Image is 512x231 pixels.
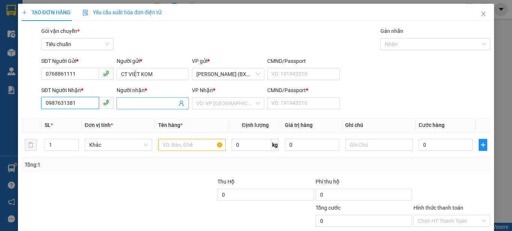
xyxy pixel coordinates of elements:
span: Gói vận chuyển [41,28,79,34]
button: delete [25,139,37,151]
input: 0 [285,139,339,151]
li: Xe khách Mộc Thảo [4,4,109,32]
span: Tên hàng [158,122,183,128]
div: Tổng: 1 [25,161,198,169]
img: logo.jpg [4,4,30,30]
input: VD: Bàn, Ghế [158,139,226,151]
th: Ghi chú [342,118,416,133]
span: SL [45,122,51,128]
button: Close [473,4,494,25]
span: close [481,11,487,17]
li: VP [PERSON_NAME] (BXMĐ) [4,40,52,57]
label: Gán nhãn [380,28,403,34]
label: Hình thức thanh toán [413,205,463,211]
span: Định lượng [242,122,268,128]
div: SĐT Người Nhận [41,86,114,94]
div: CMND/Passport [267,86,340,94]
input: Ghi Chú [345,139,413,151]
span: phone [103,70,109,76]
span: Cước hàng [419,122,445,128]
span: Yêu cầu xuất hóa đơn điện tử [82,9,162,15]
span: Khác [89,139,148,151]
span: phone [103,100,109,106]
span: Hồ Chí Minh (BXMĐ) [196,69,260,80]
span: VP Nhận [192,87,213,93]
div: VP gửi [192,57,264,65]
button: plus [479,139,487,151]
span: user-add [178,100,184,106]
span: Đơn vị tính [85,122,113,128]
span: Thu Hộ [217,179,235,185]
img: icon [82,10,88,16]
div: Người nhận [117,86,189,94]
div: Phí thu hộ [316,177,412,189]
span: Giá trị hàng [285,122,313,128]
div: SĐT Người Gửi [41,57,114,65]
span: kg [271,139,279,151]
div: Người gửi [117,57,189,65]
span: Tiêu chuẩn [46,39,109,50]
span: plus [479,142,487,148]
span: plus [22,10,27,15]
li: VP [GEOGRAPHIC_DATA] [52,40,100,65]
div: CMND/Passport [267,57,340,65]
span: Tổng cước [316,205,340,211]
span: TẠO ĐƠN HÀNG [22,9,70,15]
